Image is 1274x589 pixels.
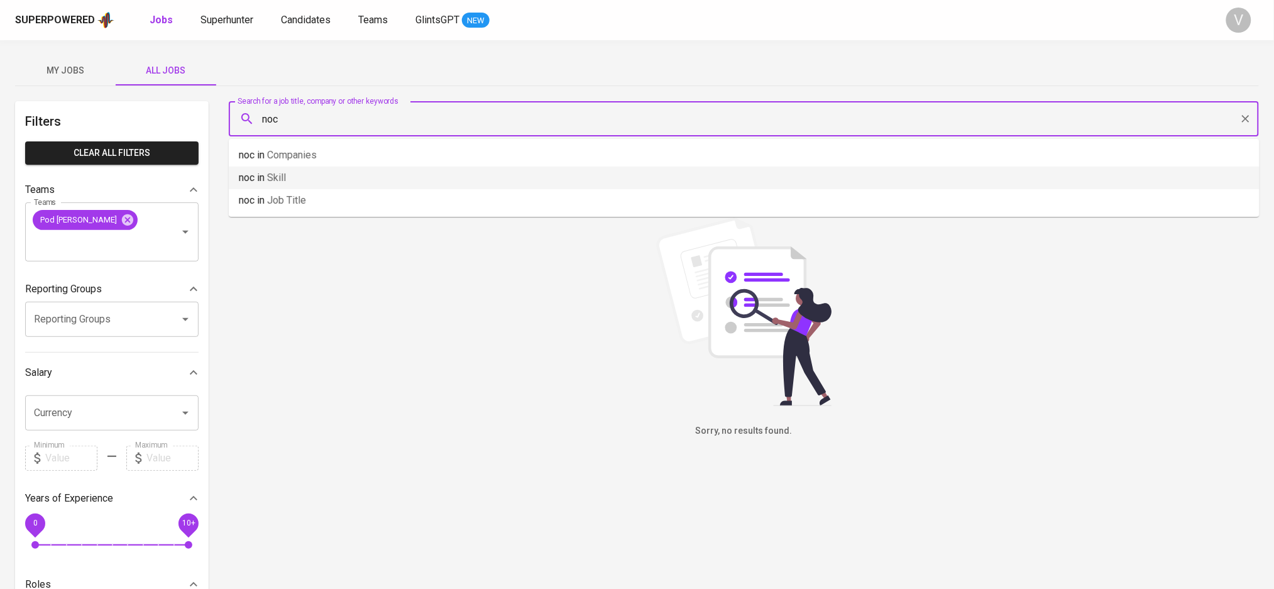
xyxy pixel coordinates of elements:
[358,14,388,26] span: Teams
[45,446,97,471] input: Value
[177,404,194,422] button: Open
[25,182,55,197] p: Teams
[23,63,108,79] span: My Jobs
[358,13,390,28] a: Teams
[239,148,317,163] p: noc in
[25,365,52,380] p: Salary
[462,14,490,27] span: NEW
[25,486,199,511] div: Years of Experience
[200,13,256,28] a: Superhunter
[25,111,199,131] h6: Filters
[15,11,114,30] a: Superpoweredapp logo
[177,223,194,241] button: Open
[177,311,194,328] button: Open
[1226,8,1251,33] div: V
[25,282,102,297] p: Reporting Groups
[146,446,199,471] input: Value
[123,63,209,79] span: All Jobs
[239,193,306,208] p: noc in
[229,424,1259,438] h6: Sorry, no results found.
[150,13,175,28] a: Jobs
[33,210,138,230] div: Pod [PERSON_NAME]
[33,519,37,527] span: 0
[35,145,189,161] span: Clear All filters
[267,194,306,206] span: Job title
[267,172,286,184] span: Skill
[25,277,199,302] div: Reporting Groups
[281,14,331,26] span: Candidates
[415,14,459,26] span: GlintsGPT
[150,14,173,26] b: Jobs
[182,519,195,527] span: 10+
[25,491,113,506] p: Years of Experience
[25,141,199,165] button: Clear All filters
[415,13,490,28] a: GlintsGPT NEW
[15,13,95,28] div: Superpowered
[650,217,838,406] img: file_searching.svg
[239,170,286,185] p: noc in
[200,14,253,26] span: Superhunter
[267,149,317,161] span: Companies
[1237,110,1255,128] button: Clear
[97,11,114,30] img: app logo
[281,13,333,28] a: Candidates
[25,177,199,202] div: Teams
[25,360,199,385] div: Salary
[33,214,124,226] span: Pod [PERSON_NAME]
